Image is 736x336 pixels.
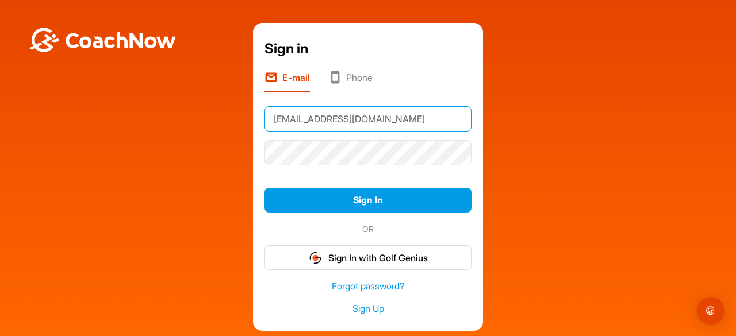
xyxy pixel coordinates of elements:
a: Forgot password? [264,280,471,293]
button: Sign In with Golf Genius [264,245,471,270]
img: BwLJSsUCoWCh5upNqxVrqldRgqLPVwmV24tXu5FoVAoFEpwwqQ3VIfuoInZCoVCoTD4vwADAC3ZFMkVEQFDAAAAAElFTkSuQmCC [28,28,177,52]
input: E-mail [264,106,471,132]
span: OR [356,223,379,235]
a: Sign Up [264,302,471,315]
li: Phone [328,71,373,92]
li: E-mail [264,71,310,92]
button: Sign In [264,188,471,213]
img: gg_logo [308,251,323,265]
div: Open Intercom Messenger [697,297,724,325]
div: Sign in [264,38,471,59]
